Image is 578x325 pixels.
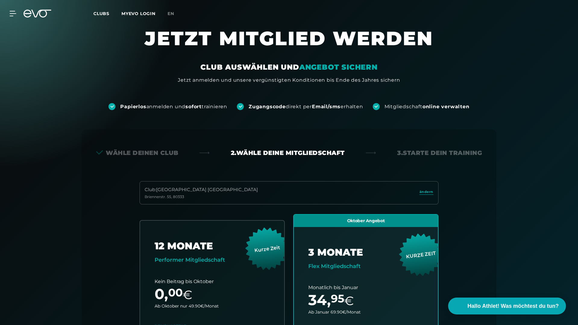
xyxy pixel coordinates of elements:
[96,149,178,157] div: Wähle deinen Club
[200,62,377,72] div: CLUB AUSWÄHLEN UND
[419,189,433,196] a: ändern
[145,194,258,199] div: Briennerstr. 55 , 80333
[423,104,470,109] strong: online verwalten
[419,189,433,194] span: ändern
[168,11,174,16] span: en
[93,11,121,16] a: Clubs
[385,103,470,110] div: Mitgliedschaft
[185,104,202,109] strong: sofort
[249,103,363,110] div: direkt per erhalten
[312,104,341,109] strong: Email/sms
[397,149,482,157] div: 3. Starte dein Training
[121,11,155,16] a: MYEVO LOGIN
[168,10,181,17] a: en
[448,298,566,314] button: Hallo Athlet! Was möchtest du tun?
[178,77,400,84] div: Jetzt anmelden und unsere vergünstigten Konditionen bis Ende des Jahres sichern
[467,302,559,310] span: Hallo Athlet! Was möchtest du tun?
[93,11,109,16] span: Clubs
[120,103,227,110] div: anmelden und trainieren
[249,104,286,109] strong: Zugangscode
[231,149,345,157] div: 2. Wähle deine Mitgliedschaft
[299,63,378,71] em: ANGEBOT SICHERN
[120,104,146,109] strong: Papierlos
[108,26,470,62] h1: JETZT MITGLIED WERDEN
[145,186,258,193] div: Club : [GEOGRAPHIC_DATA] [GEOGRAPHIC_DATA]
